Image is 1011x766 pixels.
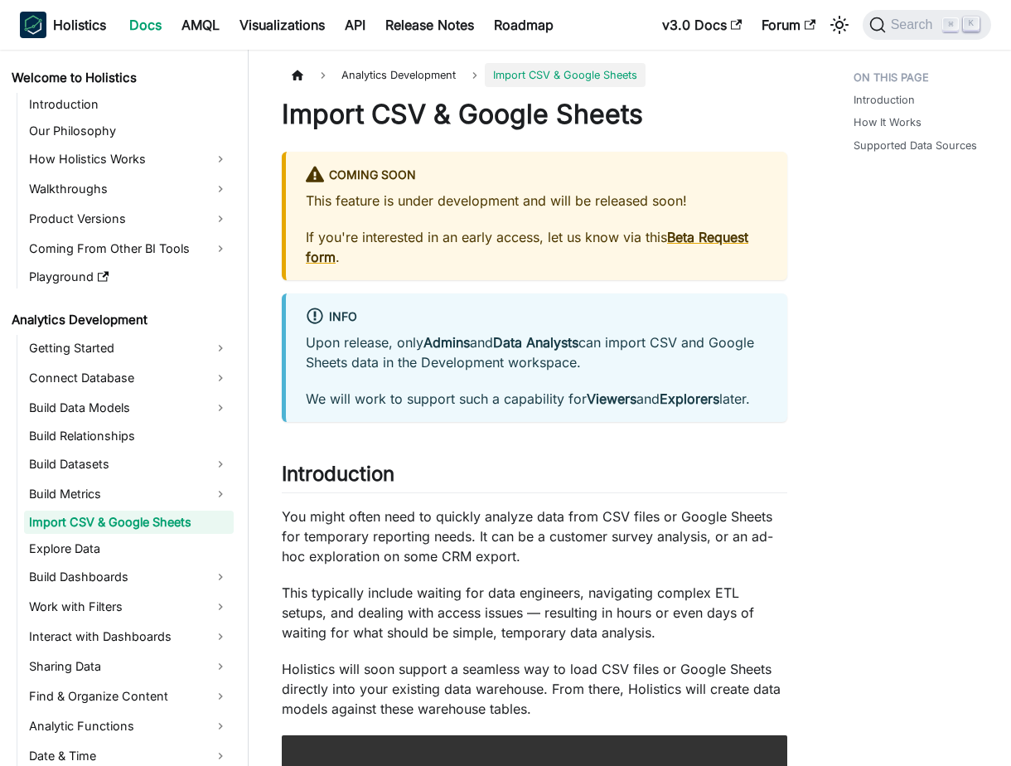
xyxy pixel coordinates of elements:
a: Build Datasets [24,451,234,478]
a: Introduction [854,92,915,108]
a: How Holistics Works [24,146,234,172]
a: Work with Filters [24,594,234,620]
kbd: K [963,17,980,32]
p: Holistics will soon support a seamless way to load CSV files or Google Sheets directly into your ... [282,659,787,719]
a: Build Data Models [24,395,234,421]
a: Interact with Dashboards [24,623,234,650]
p: Upon release, only and can import CSV and Google Sheets data in the Development workspace. [306,332,767,372]
strong: Data Analysts [493,334,578,351]
a: Build Relationships [24,424,234,448]
strong: Admins [423,334,470,351]
h2: Introduction [282,462,787,493]
a: Release Notes [375,12,484,38]
div: Coming Soon [306,165,767,187]
kbd: ⌘ [942,17,959,32]
button: Switch between dark and light mode (currently light mode) [826,12,853,38]
a: Playground [24,265,234,288]
div: info [306,307,767,328]
span: Import CSV & Google Sheets [485,63,646,87]
a: Beta Request form [306,229,748,265]
b: Holistics [53,15,106,35]
a: Introduction [24,93,234,116]
a: Roadmap [484,12,564,38]
strong: Viewers [587,390,636,407]
a: Import CSV & Google Sheets [24,511,234,534]
a: Sharing Data [24,653,234,680]
a: Welcome to Holistics [7,66,234,90]
strong: Explorers [660,390,719,407]
a: Getting Started [24,335,234,361]
span: Search [886,17,943,32]
a: Connect Database [24,365,234,391]
a: Coming From Other BI Tools [24,235,234,262]
p: We will work to support such a capability for and later. [306,389,767,409]
a: API [335,12,375,38]
a: Our Philosophy [24,119,234,143]
img: Holistics [20,12,46,38]
a: Visualizations [230,12,335,38]
a: HolisticsHolistics [20,12,106,38]
p: This feature is under development and will be released soon! [306,191,767,211]
a: How It Works [854,114,922,130]
a: Forum [752,12,825,38]
a: AMQL [172,12,230,38]
a: Explore Data [24,537,234,560]
a: Home page [282,63,313,87]
a: Walkthroughs [24,176,234,202]
p: If you're interested in an early access, let us know via this . [306,227,767,267]
a: Docs [119,12,172,38]
a: Build Metrics [24,481,234,507]
p: This typically include waiting for data engineers, navigating complex ETL setups, and dealing wit... [282,583,787,642]
button: Search (Command+K) [863,10,991,40]
a: Analytics Development [7,308,234,332]
a: Build Dashboards [24,564,234,590]
a: Supported Data Sources [854,138,977,153]
a: v3.0 Docs [652,12,752,38]
nav: Breadcrumbs [282,63,787,87]
a: Product Versions [24,206,234,232]
p: You might often need to quickly analyze data from CSV files or Google Sheets for temporary report... [282,507,787,566]
a: Find & Organize Content [24,683,234,710]
a: Analytic Functions [24,713,234,739]
h1: Import CSV & Google Sheets [282,98,787,131]
span: Analytics Development [333,63,464,87]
